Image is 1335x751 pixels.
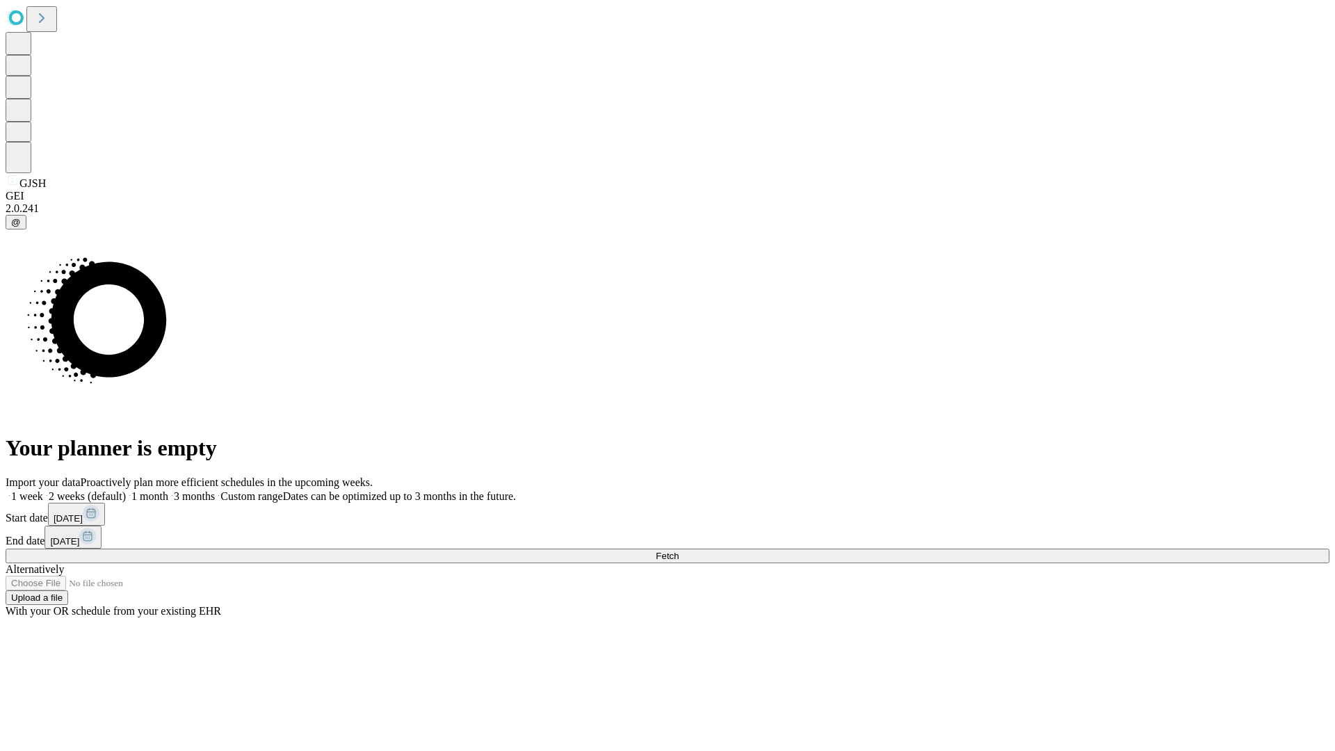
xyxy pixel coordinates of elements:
span: @ [11,217,21,227]
span: Import your data [6,476,81,488]
button: Upload a file [6,590,68,605]
button: @ [6,215,26,229]
button: Fetch [6,549,1329,563]
span: 3 months [174,490,215,502]
h1: Your planner is empty [6,435,1329,461]
div: 2.0.241 [6,202,1329,215]
button: [DATE] [44,526,102,549]
span: 1 month [131,490,168,502]
span: 2 weeks (default) [49,490,126,502]
span: Custom range [220,490,282,502]
button: [DATE] [48,503,105,526]
span: GJSH [19,177,46,189]
span: Alternatively [6,563,64,575]
div: End date [6,526,1329,549]
span: Dates can be optimized up to 3 months in the future. [283,490,516,502]
div: GEI [6,190,1329,202]
span: [DATE] [54,513,83,524]
span: [DATE] [50,536,79,547]
span: Fetch [656,551,679,561]
span: Proactively plan more efficient schedules in the upcoming weeks. [81,476,373,488]
div: Start date [6,503,1329,526]
span: With your OR schedule from your existing EHR [6,605,221,617]
span: 1 week [11,490,43,502]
